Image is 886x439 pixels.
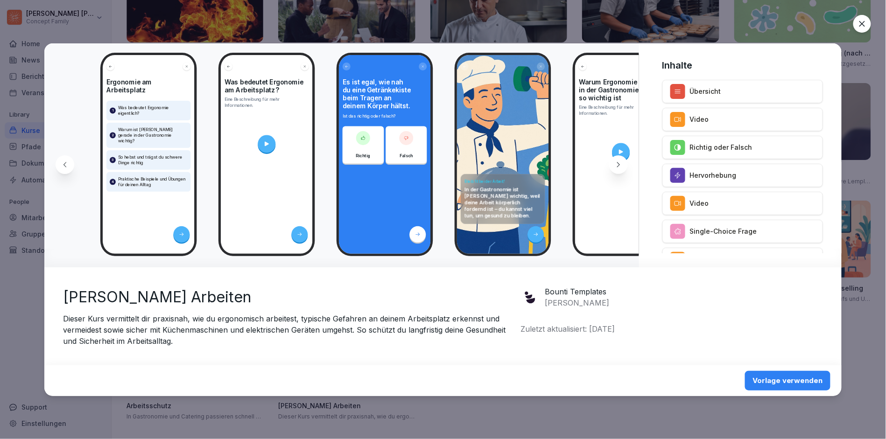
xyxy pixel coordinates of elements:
p: Warum ist [PERSON_NAME] gerade in der Gastronomie wichtig? [118,127,188,144]
h4: Es ist egal, wie nah du eine Getränkekiste beim Tragen an deinem Körper hältst. [343,78,427,110]
button: Vorlage verwenden [745,371,830,390]
p: Single-Choice Frage [690,226,757,236]
p: Video [690,198,709,208]
p: 3 [112,157,114,163]
img: jme54nxg3cx8rhcp4bza1nkh.png [521,288,540,307]
h4: Ergonomie am Arbeitsplatz [106,78,191,94]
p: Richtig oder Falsch [690,142,752,152]
p: Zuletzt aktualisiert: [DATE] [521,323,823,334]
p: Richtig [356,152,371,159]
h2: [PERSON_NAME] Arbeiten [63,286,516,308]
p: So hebst und trägst du schwere Dinge richtig [118,154,188,166]
h4: Inhalte [644,58,842,72]
p: In der Gastronomie ist [PERSON_NAME] wichtig, weil deine Arbeit körperlich fordernd ist – du kann... [464,186,541,219]
p: Video [690,114,709,124]
p: Dieser Kurs vermittelt dir praxisnah, wie du ergonomisch arbeitest, typische Gefahren an deinem A... [63,313,516,347]
p: 2 [112,132,114,138]
p: Eine Beschreibung für mehr Informationen. [579,105,663,117]
p: Übersicht [690,86,721,96]
p: [PERSON_NAME] [545,297,610,308]
p: Ist das richtig oder falsch? [343,113,427,119]
p: 4 [112,179,114,185]
p: Falsch [400,152,413,159]
p: Eine Beschreibung für mehr Informationen. [225,97,309,109]
h4: Bleib fit bei der Arbeit! [464,179,541,184]
h4: Warum Ergonomie gerade in der Gastronomie so wichtig ist [579,78,663,102]
div: Vorlage verwenden [752,376,823,386]
p: Hervorhebung [690,170,737,180]
p: Bounti Templates [545,286,610,297]
p: 1 [112,108,113,113]
h4: Was bedeutet Ergonomie am Arbeitsplatz? [225,78,309,94]
p: Praktische Beispiele und Übungen für deinen Alltag [118,176,188,188]
p: Was bedeutet Ergonomie eigentlich? [118,105,188,116]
